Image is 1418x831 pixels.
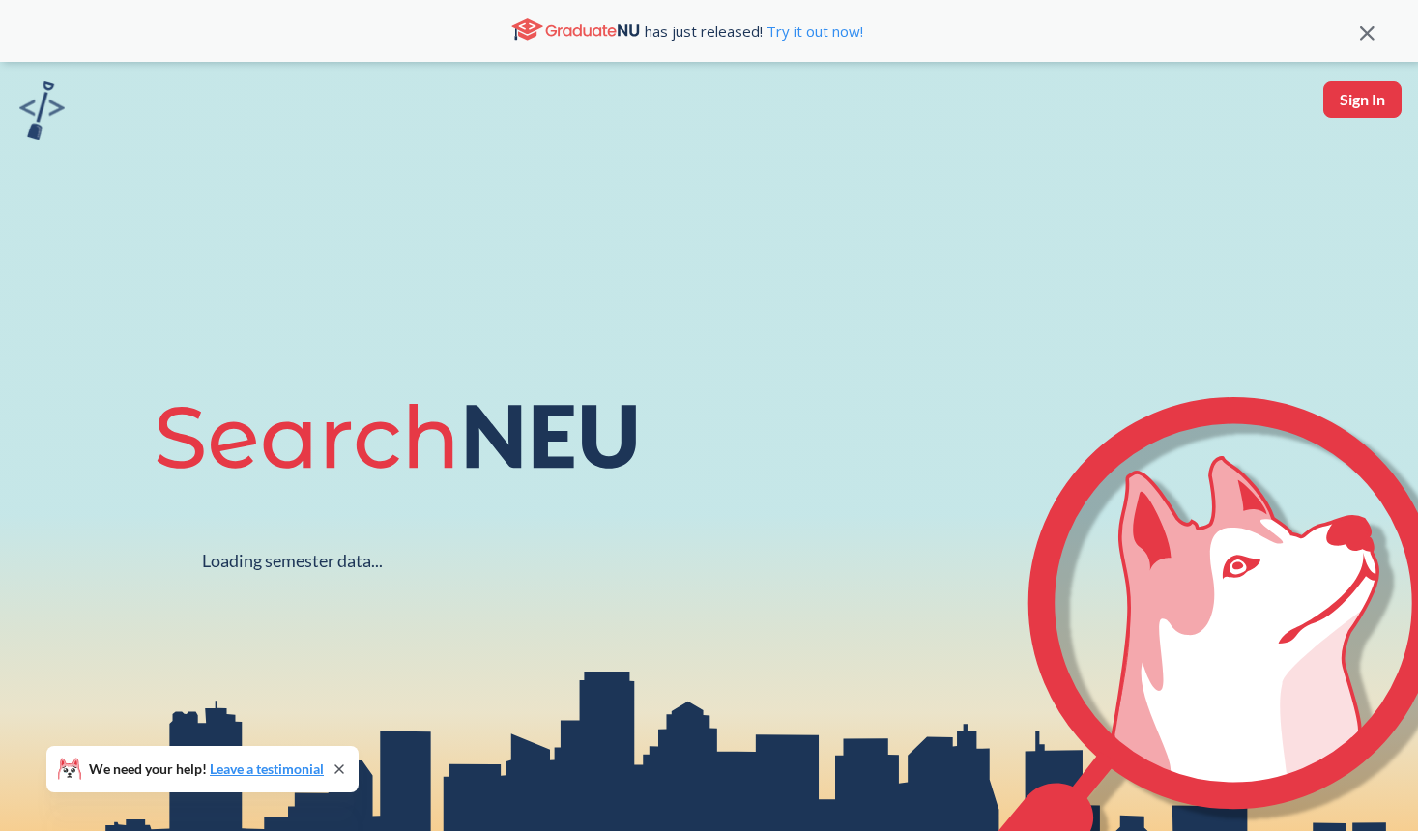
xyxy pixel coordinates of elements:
a: sandbox logo [19,81,65,146]
span: We need your help! [89,762,324,776]
div: Loading semester data... [202,550,383,572]
button: Sign In [1323,81,1402,118]
img: sandbox logo [19,81,65,140]
a: Try it out now! [763,21,863,41]
span: has just released! [645,20,863,42]
a: Leave a testimonial [210,760,324,777]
